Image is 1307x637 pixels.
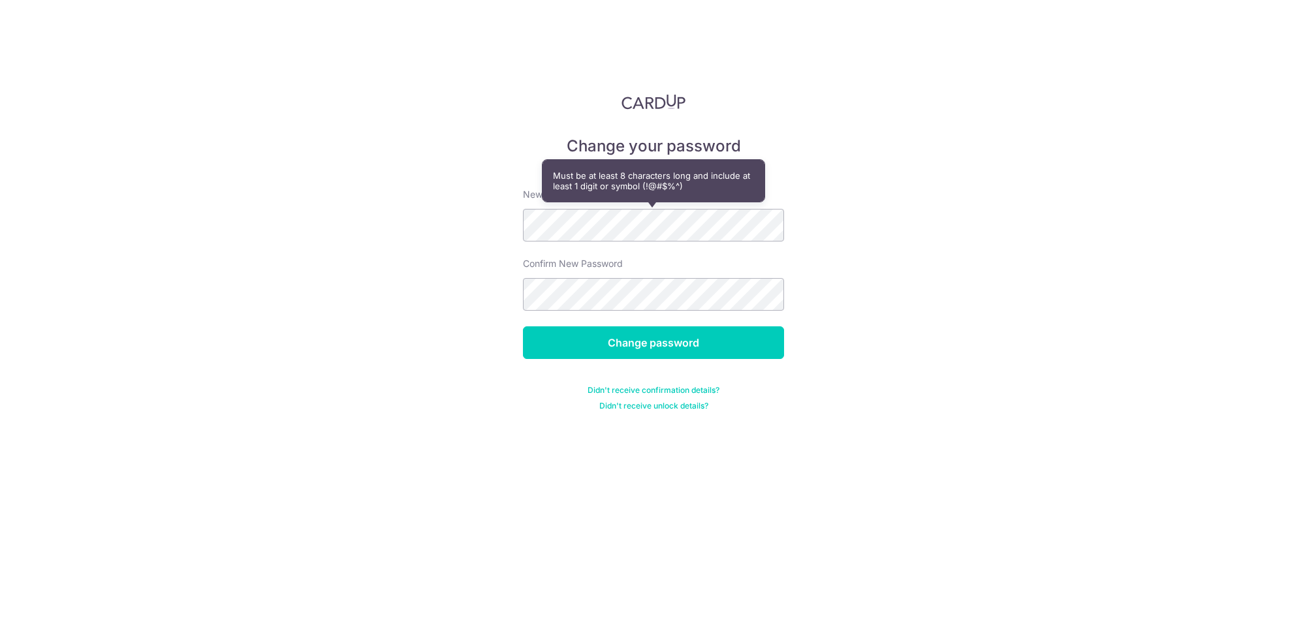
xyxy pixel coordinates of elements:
[523,326,784,359] input: Change password
[588,385,719,396] a: Didn't receive confirmation details?
[543,160,764,202] div: Must be at least 8 characters long and include at least 1 digit or symbol (!@#$%^)
[523,257,623,270] label: Confirm New Password
[599,401,708,411] a: Didn't receive unlock details?
[622,94,685,110] img: CardUp Logo
[523,188,587,201] label: New password
[523,136,784,157] h5: Change your password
